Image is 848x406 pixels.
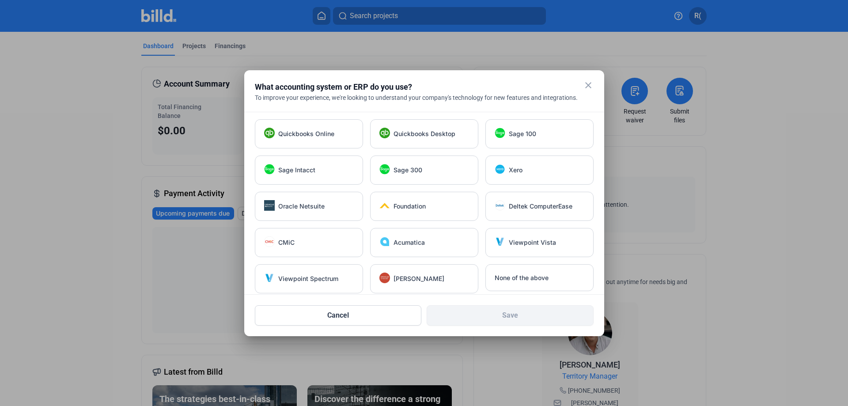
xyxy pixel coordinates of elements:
span: Acumatica [394,238,425,247]
span: Xero [509,166,522,175]
span: Quickbooks Online [278,129,334,138]
span: Deltek ComputerEase [509,202,572,211]
div: What accounting system or ERP do you use? [255,81,572,93]
span: Viewpoint Spectrum [278,274,338,283]
span: Sage 100 [509,129,536,138]
span: [PERSON_NAME] [394,274,444,283]
button: Save [427,305,594,326]
span: Sage 300 [394,166,422,175]
span: Sage Intacct [278,166,315,175]
button: Cancel [255,305,422,326]
span: None of the above [495,273,549,282]
div: To improve your experience, we're looking to understand your company's technology for new feature... [255,93,594,102]
mat-icon: close [583,80,594,91]
span: Oracle Netsuite [278,202,325,211]
span: Quickbooks Desktop [394,129,455,138]
span: CMiC [278,238,295,247]
span: Foundation [394,202,426,211]
span: Viewpoint Vista [509,238,556,247]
